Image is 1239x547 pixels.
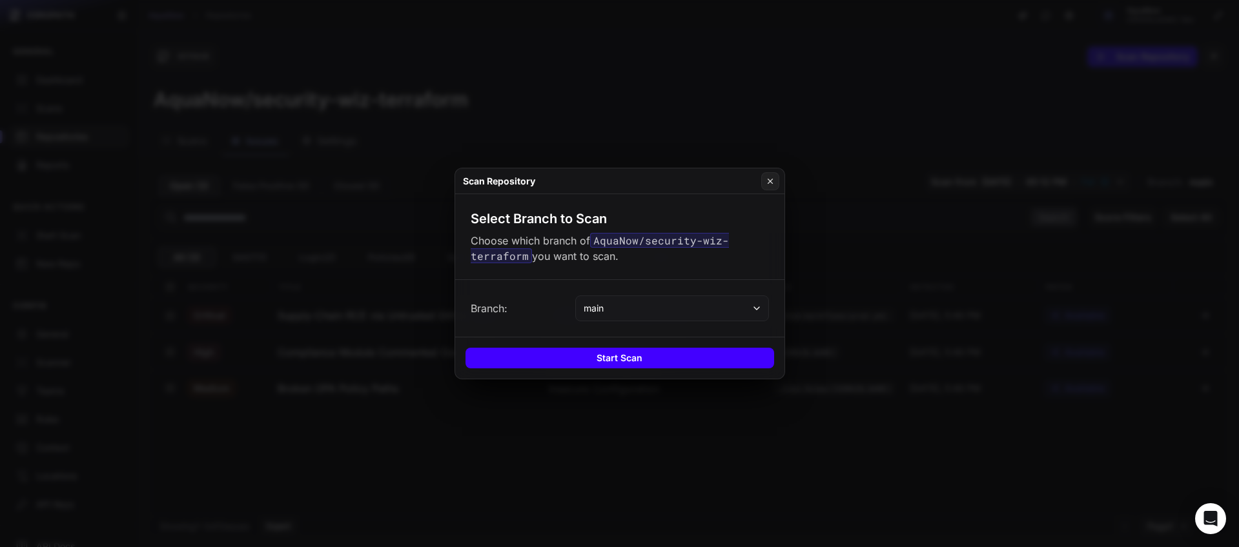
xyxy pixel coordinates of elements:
[466,348,774,368] button: Start Scan
[575,295,769,321] button: main
[471,210,607,228] h3: Select Branch to Scan
[463,175,535,188] h4: Scan Repository
[584,302,604,315] span: main
[471,233,729,263] code: AquaNow/security-wiz-terraform
[471,301,507,316] span: Branch:
[1195,503,1226,534] div: Open Intercom Messenger
[471,233,769,264] p: Choose which branch of you want to scan.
